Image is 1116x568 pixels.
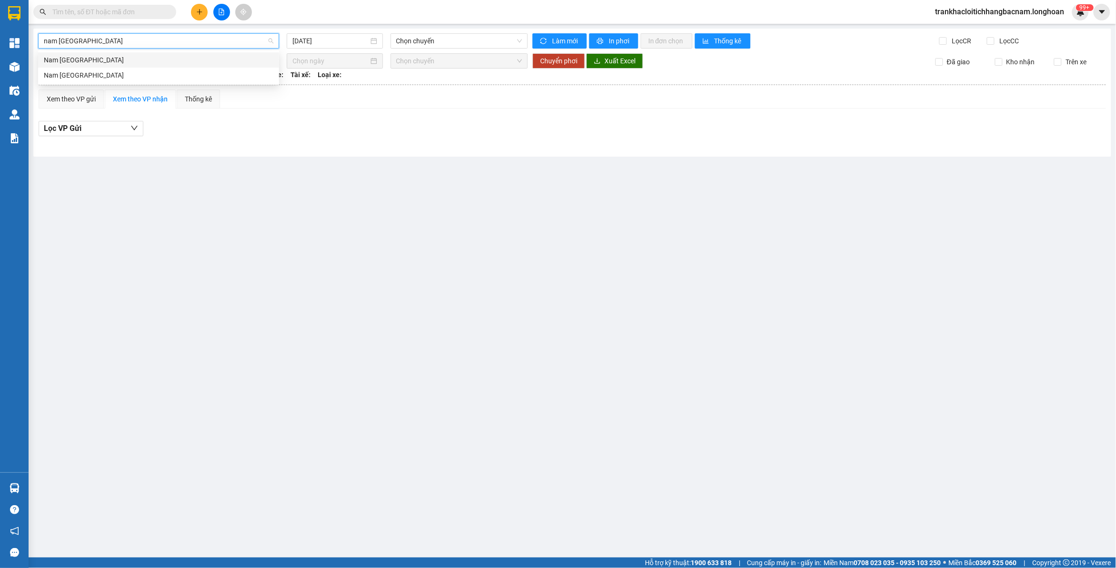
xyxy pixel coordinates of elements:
[10,527,19,536] span: notification
[10,110,20,120] img: warehouse-icon
[1003,57,1039,67] span: Kho nhận
[44,122,81,134] span: Lọc VP Gửi
[8,6,20,20] img: logo-vxr
[609,36,631,46] span: In phơi
[1094,4,1110,20] button: caret-down
[1062,57,1090,67] span: Trên xe
[645,558,732,568] span: Hỗ trợ kỹ thuật:
[185,94,212,104] div: Thống kê
[10,483,20,493] img: warehouse-icon
[948,36,973,46] span: Lọc CR
[40,9,46,15] span: search
[1063,559,1070,566] span: copyright
[928,6,1072,18] span: trankhacloitichhangbacnam.longhoan
[47,94,96,104] div: Xem theo VP gửi
[747,558,822,568] span: Cung cấp máy in - giấy in:
[38,68,279,83] div: Nam Trung Bắc QL1A
[10,133,20,143] img: solution-icon
[10,505,19,514] span: question-circle
[235,4,252,20] button: aim
[597,38,605,45] span: printer
[586,53,643,69] button: downloadXuất Excel
[943,57,974,67] span: Đã giao
[191,4,208,20] button: plus
[641,33,693,49] button: In đơn chọn
[714,36,743,46] span: Thống kê
[949,558,1017,568] span: Miền Bắc
[291,70,311,80] span: Tài xế:
[1098,8,1106,16] span: caret-down
[976,559,1017,567] strong: 0369 525 060
[691,559,732,567] strong: 1900 633 818
[396,54,523,68] span: Chọn chuyến
[996,36,1021,46] span: Lọc CC
[695,33,751,49] button: bar-chartThống kê
[552,36,579,46] span: Làm mới
[38,52,279,68] div: Nam Trung Bắc QL14
[10,548,19,557] span: message
[589,33,638,49] button: printerIn phơi
[944,561,946,565] span: ⚪️
[292,56,369,66] input: Chọn ngày
[533,53,585,69] button: Chuyển phơi
[10,86,20,96] img: warehouse-icon
[113,94,168,104] div: Xem theo VP nhận
[1076,8,1085,16] img: icon-new-feature
[739,558,740,568] span: |
[44,55,273,65] div: Nam [GEOGRAPHIC_DATA]
[131,124,138,132] span: down
[240,9,247,15] span: aim
[218,9,225,15] span: file-add
[10,38,20,48] img: dashboard-icon
[292,36,369,46] input: 11/10/2025
[213,4,230,20] button: file-add
[1024,558,1026,568] span: |
[396,34,523,48] span: Chọn chuyến
[44,70,273,80] div: Nam [GEOGRAPHIC_DATA]
[533,33,587,49] button: syncLàm mới
[540,38,548,45] span: sync
[318,70,342,80] span: Loại xe:
[703,38,711,45] span: bar-chart
[854,559,941,567] strong: 0708 023 035 - 0935 103 250
[10,62,20,72] img: warehouse-icon
[52,7,165,17] input: Tìm tên, số ĐT hoặc mã đơn
[39,121,143,136] button: Lọc VP Gửi
[824,558,941,568] span: Miền Nam
[196,9,203,15] span: plus
[1076,4,1094,11] sup: 747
